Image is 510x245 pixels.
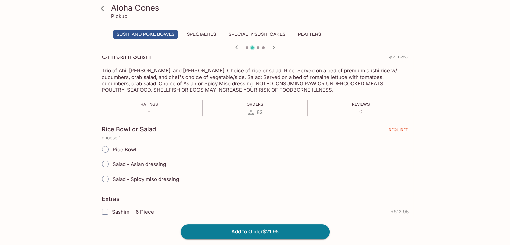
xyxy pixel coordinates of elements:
[102,51,152,61] h3: Chirashi Sushi
[140,108,158,115] p: -
[102,67,409,93] p: Trio of Ahi, [PERSON_NAME], and [PERSON_NAME]. Choice of rice or salad: Rice: Served on a bed of ...
[389,127,409,135] span: REQUIRED
[140,102,158,107] span: Ratings
[113,176,179,182] span: Salad - Spicy miso dressing
[247,102,263,107] span: Orders
[352,102,370,107] span: Reviews
[183,30,220,39] button: Specialties
[102,195,120,203] h4: Extras
[112,209,154,215] span: Sashimi - 6 Piece
[257,109,263,115] span: 82
[111,3,411,13] h3: Aloha Cones
[181,224,330,239] button: Add to Order$21.95
[352,108,370,115] p: 0
[113,146,136,153] span: Rice Bowl
[111,13,127,19] p: Pickup
[389,51,409,64] h4: $21.95
[294,30,325,39] button: Platters
[113,30,178,39] button: Sushi and Poke Bowls
[225,30,289,39] button: Specialty Sushi Cakes
[102,135,409,140] p: choose 1
[113,161,166,167] span: Salad - Asian dressing
[391,209,409,214] span: + $12.95
[102,126,156,133] h4: Rice Bowl or Salad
